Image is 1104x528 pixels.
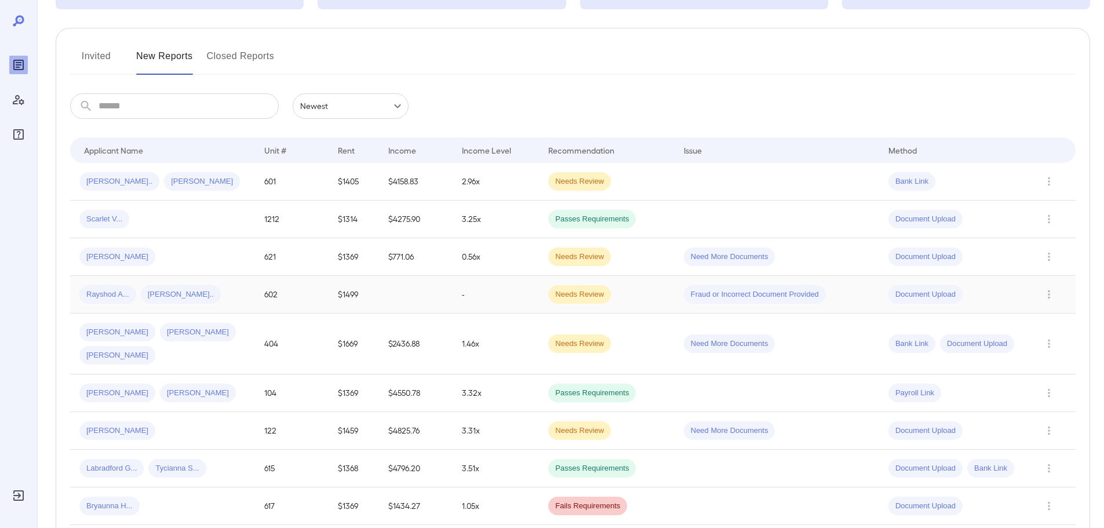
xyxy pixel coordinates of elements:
[940,338,1014,349] span: Document Upload
[888,338,935,349] span: Bank Link
[338,143,356,157] div: Rent
[548,338,611,349] span: Needs Review
[79,176,159,187] span: [PERSON_NAME]..
[148,463,206,474] span: Tycianna S...
[888,176,935,187] span: Bank Link
[684,252,775,263] span: Need More Documents
[453,276,539,314] td: -
[79,388,155,399] span: [PERSON_NAME]
[329,412,379,450] td: $1459
[255,238,329,276] td: 621
[255,163,329,201] td: 601
[79,350,155,361] span: [PERSON_NAME]
[379,450,453,487] td: $4796.20
[329,276,379,314] td: $1499
[548,143,614,157] div: Recommendation
[329,450,379,487] td: $1368
[453,450,539,487] td: 3.51x
[453,201,539,238] td: 3.25x
[264,143,286,157] div: Unit #
[255,450,329,487] td: 615
[888,463,963,474] span: Document Upload
[79,252,155,263] span: [PERSON_NAME]
[329,238,379,276] td: $1369
[160,388,236,399] span: [PERSON_NAME]
[453,374,539,412] td: 3.32x
[1040,285,1058,304] button: Row Actions
[70,47,122,75] button: Invited
[453,163,539,201] td: 2.96x
[684,338,775,349] span: Need More Documents
[79,214,129,225] span: Scarlet V...
[1040,384,1058,402] button: Row Actions
[160,327,236,338] span: [PERSON_NAME]
[79,501,140,512] span: Bryaunna H...
[684,425,775,436] span: Need More Documents
[136,47,193,75] button: New Reports
[453,314,539,374] td: 1.46x
[1040,210,1058,228] button: Row Actions
[548,463,636,474] span: Passes Requirements
[548,501,627,512] span: Fails Requirements
[255,201,329,238] td: 1212
[1040,421,1058,440] button: Row Actions
[888,252,963,263] span: Document Upload
[1040,497,1058,515] button: Row Actions
[79,425,155,436] span: [PERSON_NAME]
[164,176,240,187] span: [PERSON_NAME]
[888,289,963,300] span: Document Upload
[79,289,136,300] span: Rayshod A...
[453,487,539,525] td: 1.05x
[329,487,379,525] td: $1369
[379,374,453,412] td: $4550.78
[9,90,28,109] div: Manage Users
[453,238,539,276] td: 0.56x
[255,487,329,525] td: 617
[379,412,453,450] td: $4825.76
[888,143,917,157] div: Method
[453,412,539,450] td: 3.31x
[9,56,28,74] div: Reports
[79,327,155,338] span: [PERSON_NAME]
[388,143,416,157] div: Income
[255,314,329,374] td: 404
[888,388,941,399] span: Payroll Link
[255,374,329,412] td: 104
[379,314,453,374] td: $2436.88
[1040,334,1058,353] button: Row Actions
[379,238,453,276] td: $771.06
[548,252,611,263] span: Needs Review
[888,425,963,436] span: Document Upload
[548,388,636,399] span: Passes Requirements
[379,201,453,238] td: $4275.90
[79,463,144,474] span: Labradford G...
[9,125,28,144] div: FAQ
[548,289,611,300] span: Needs Review
[684,143,702,157] div: Issue
[1040,459,1058,478] button: Row Actions
[888,214,963,225] span: Document Upload
[329,374,379,412] td: $1369
[1040,172,1058,191] button: Row Actions
[967,463,1014,474] span: Bank Link
[548,176,611,187] span: Needs Review
[1040,247,1058,266] button: Row Actions
[293,93,409,119] div: Newest
[207,47,275,75] button: Closed Reports
[379,487,453,525] td: $1434.27
[462,143,511,157] div: Income Level
[255,276,329,314] td: 602
[684,289,826,300] span: Fraud or Incorrect Document Provided
[255,412,329,450] td: 122
[329,314,379,374] td: $1669
[888,501,963,512] span: Document Upload
[548,214,636,225] span: Passes Requirements
[329,201,379,238] td: $1314
[141,289,221,300] span: [PERSON_NAME]..
[329,163,379,201] td: $1405
[9,486,28,505] div: Log Out
[84,143,143,157] div: Applicant Name
[548,425,611,436] span: Needs Review
[379,163,453,201] td: $4158.83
